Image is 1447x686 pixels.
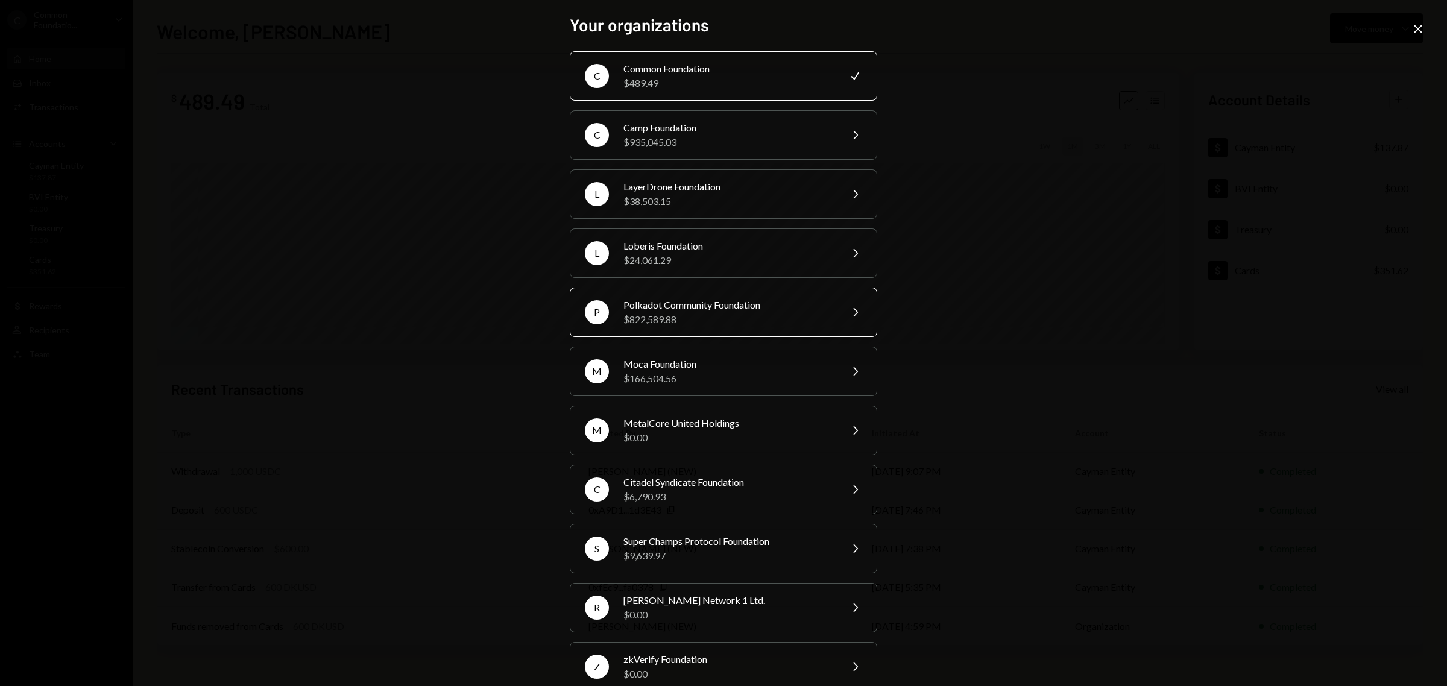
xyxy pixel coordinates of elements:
div: $489.49 [623,76,833,90]
div: C [585,123,609,147]
div: L [585,182,609,206]
div: $0.00 [623,667,833,681]
div: Z [585,655,609,679]
div: Moca Foundation [623,357,833,371]
div: Camp Foundation [623,121,833,135]
div: $6,790.93 [623,489,833,504]
div: C [585,64,609,88]
button: MMetalCore United Holdings$0.00 [570,406,877,455]
div: MetalCore United Holdings [623,416,833,430]
h2: Your organizations [570,13,877,37]
div: $0.00 [623,430,833,445]
div: M [585,359,609,383]
div: $935,045.03 [623,135,833,149]
div: Super Champs Protocol Foundation [623,534,833,549]
div: $9,639.97 [623,549,833,563]
div: $822,589.88 [623,312,833,327]
div: $0.00 [623,608,833,622]
button: R[PERSON_NAME] Network 1 Ltd.$0.00 [570,583,877,632]
button: SSuper Champs Protocol Foundation$9,639.97 [570,524,877,573]
div: C [585,477,609,502]
div: Polkadot Community Foundation [623,298,833,312]
div: R [585,596,609,620]
button: MMoca Foundation$166,504.56 [570,347,877,396]
div: [PERSON_NAME] Network 1 Ltd. [623,593,833,608]
div: S [585,537,609,561]
div: $24,061.29 [623,253,833,268]
div: $38,503.15 [623,194,833,209]
div: M [585,418,609,442]
div: Citadel Syndicate Foundation [623,475,833,489]
div: Loberis Foundation [623,239,833,253]
div: LayerDrone Foundation [623,180,833,194]
div: zkVerify Foundation [623,652,833,667]
div: P [585,300,609,324]
button: PPolkadot Community Foundation$822,589.88 [570,288,877,337]
button: LLayerDrone Foundation$38,503.15 [570,169,877,219]
div: Common Foundation [623,61,833,76]
button: CCitadel Syndicate Foundation$6,790.93 [570,465,877,514]
div: $166,504.56 [623,371,833,386]
button: CCamp Foundation$935,045.03 [570,110,877,160]
div: L [585,241,609,265]
button: LLoberis Foundation$24,061.29 [570,228,877,278]
button: CCommon Foundation$489.49 [570,51,877,101]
